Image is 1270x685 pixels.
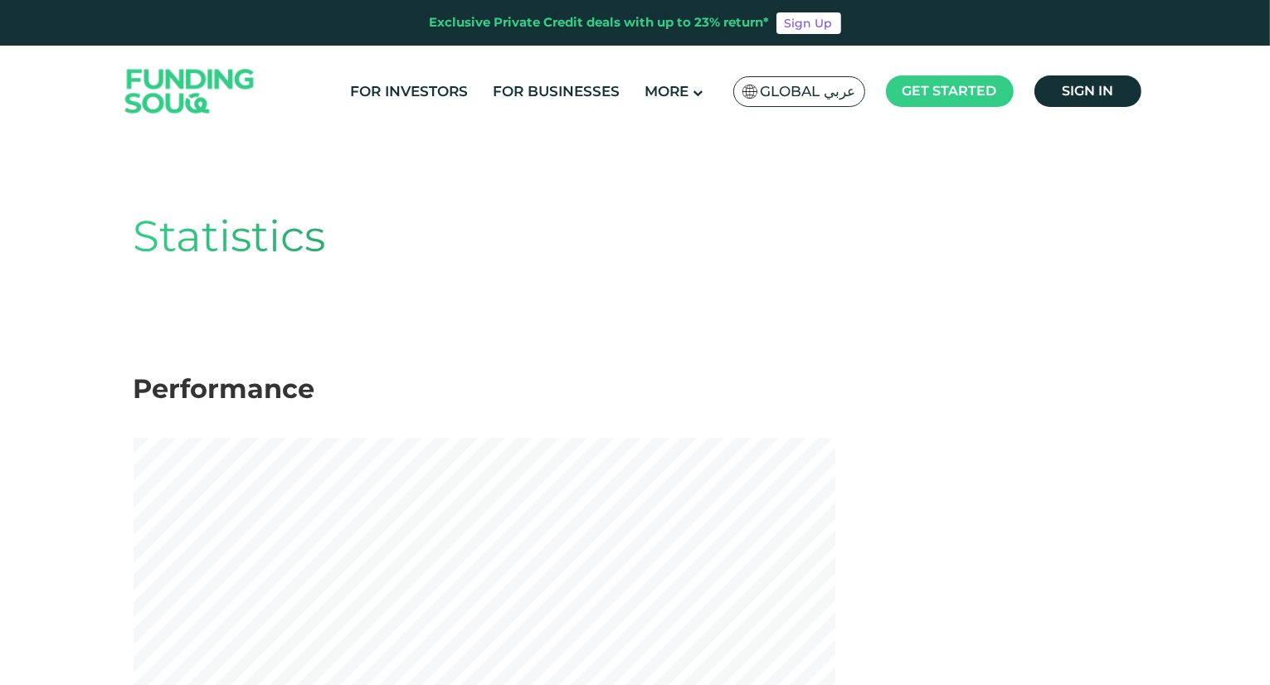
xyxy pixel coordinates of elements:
h2: Performance [134,373,1137,405]
a: Sign Up [776,12,841,34]
div: Exclusive Private Credit deals with up to 23% return* [430,13,770,32]
a: For Businesses [489,78,624,105]
span: Sign in [1062,83,1113,99]
a: For Investors [346,78,472,105]
span: More [645,83,689,100]
img: SA Flag [742,85,757,99]
img: Logo [109,50,271,134]
h1: Statistics [134,211,1137,262]
span: Get started [903,83,997,99]
a: Sign in [1034,75,1141,107]
span: Global عربي [761,82,856,101]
